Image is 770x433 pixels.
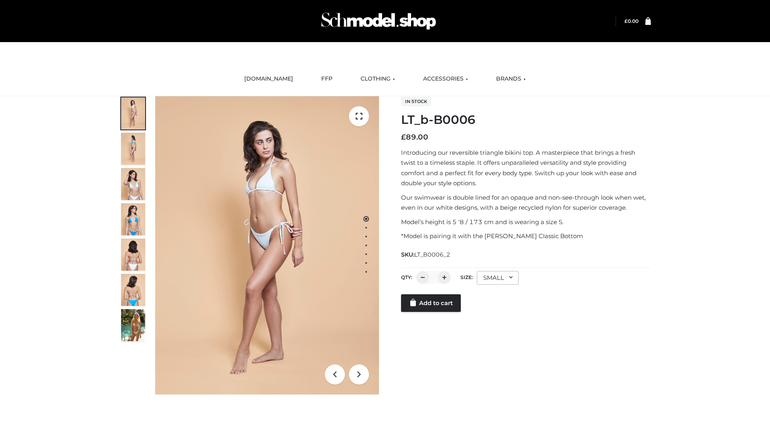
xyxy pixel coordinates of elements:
[401,133,428,142] bdi: 89.00
[490,70,532,88] a: BRANDS
[401,250,451,259] span: SKU:
[121,274,145,306] img: ArielClassicBikiniTop_CloudNine_AzureSky_OW114ECO_8-scaled.jpg
[155,96,379,395] img: LT_b-B0006
[401,148,651,188] p: Introducing our reversible triangle bikini top. A masterpiece that brings a fresh twist to a time...
[401,113,651,127] h1: LT_b-B0006
[401,97,431,106] span: In stock
[315,70,338,88] a: FFP
[624,18,638,24] a: £0.00
[121,203,145,235] img: ArielClassicBikiniTop_CloudNine_AzureSky_OW114ECO_4-scaled.jpg
[624,18,638,24] bdi: 0.00
[318,5,439,37] img: Schmodel Admin 964
[401,274,412,280] label: QTY:
[414,251,450,258] span: LT_B0006_2
[121,168,145,200] img: ArielClassicBikiniTop_CloudNine_AzureSky_OW114ECO_3-scaled.jpg
[401,192,651,213] p: Our swimwear is double lined for an opaque and non-see-through look when wet, even in our white d...
[121,133,145,165] img: ArielClassicBikiniTop_CloudNine_AzureSky_OW114ECO_2-scaled.jpg
[417,70,474,88] a: ACCESSORIES
[460,274,473,280] label: Size:
[401,231,651,241] p: *Model is pairing it with the [PERSON_NAME] Classic Bottom
[121,309,145,341] img: Arieltop_CloudNine_AzureSky2.jpg
[477,271,519,285] div: SMALL
[401,217,651,227] p: Model’s height is 5 ‘8 / 173 cm and is wearing a size S.
[121,97,145,129] img: ArielClassicBikiniTop_CloudNine_AzureSky_OW114ECO_1-scaled.jpg
[401,133,406,142] span: £
[238,70,299,88] a: [DOMAIN_NAME]
[401,294,461,312] a: Add to cart
[624,18,628,24] span: £
[121,239,145,271] img: ArielClassicBikiniTop_CloudNine_AzureSky_OW114ECO_7-scaled.jpg
[355,70,401,88] a: CLOTHING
